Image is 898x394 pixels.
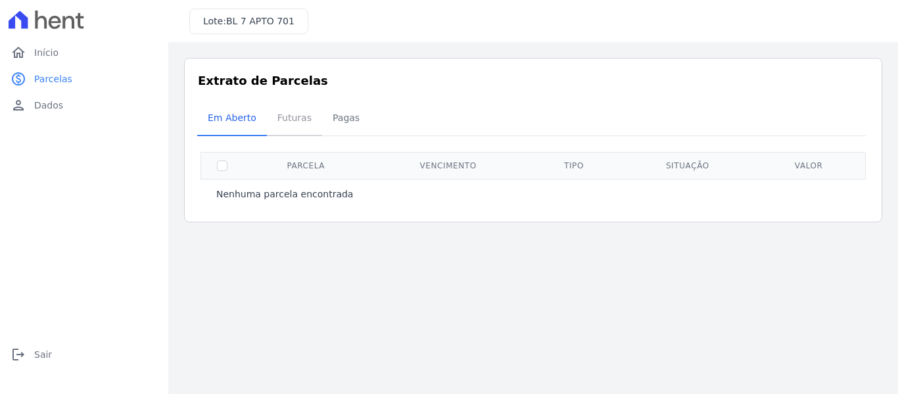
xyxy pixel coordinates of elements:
[11,45,26,61] i: home
[243,152,369,179] th: Parcela
[322,102,370,136] a: Pagas
[34,348,52,361] span: Sair
[267,102,322,136] a: Futuras
[270,105,319,131] span: Futuras
[528,152,620,179] th: Tipo
[226,16,295,26] span: BL 7 APTO 701
[34,72,72,86] span: Parcelas
[11,347,26,362] i: logout
[203,14,295,28] h3: Lote:
[5,92,163,118] a: personDados
[620,152,755,179] th: Situação
[755,152,862,179] th: Valor
[34,46,59,59] span: Início
[11,71,26,87] i: paid
[200,105,264,131] span: Em Aberto
[11,97,26,113] i: person
[5,66,163,92] a: paidParcelas
[198,72,868,89] h3: Extrato de Parcelas
[216,187,353,201] p: Nenhuma parcela encontrada
[197,102,267,136] a: Em Aberto
[369,152,528,179] th: Vencimento
[325,105,367,131] span: Pagas
[34,99,63,112] span: Dados
[5,39,163,66] a: homeInício
[5,341,163,368] a: logoutSair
